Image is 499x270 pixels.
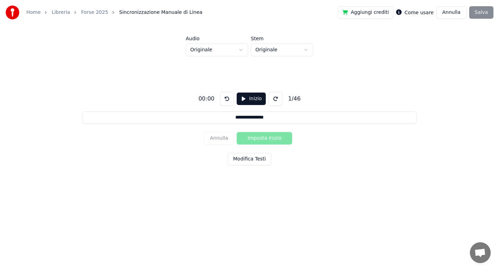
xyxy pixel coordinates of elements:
button: Modifica Testi [227,153,272,165]
a: Forse 2025 [81,9,108,16]
button: Inizio [237,93,266,105]
div: 00:00 [196,95,217,103]
label: Come usare [404,10,434,15]
label: Stem [251,36,313,41]
div: Aprire la chat [470,242,491,263]
label: Audio [186,36,248,41]
button: Aggiungi crediti [338,6,393,19]
img: youka [6,6,19,19]
button: Annulla [436,6,466,19]
a: Home [26,9,41,16]
nav: breadcrumb [26,9,202,16]
span: Sincronizzazione Manuale di Linea [119,9,202,16]
a: Libreria [52,9,70,16]
div: 1 / 46 [285,95,303,103]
